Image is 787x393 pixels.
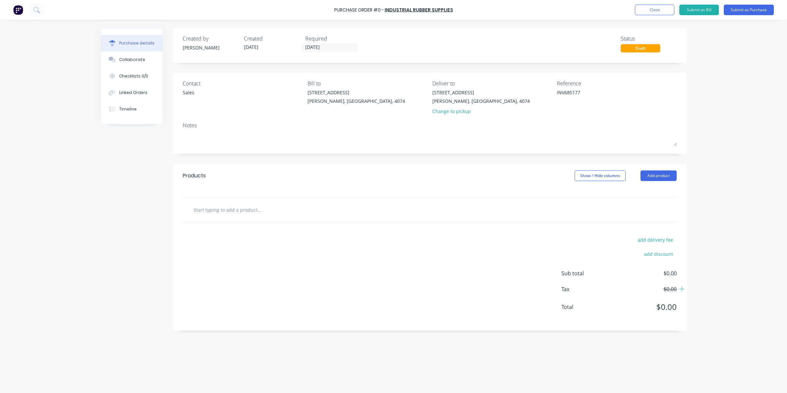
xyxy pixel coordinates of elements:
[557,79,677,87] div: Reference
[611,269,677,277] span: $0.00
[634,235,677,244] button: add delivery fee
[724,5,774,15] button: Submit as Purchase
[183,121,677,129] div: Notes
[432,108,530,115] div: Change to pickup
[432,79,552,87] div: Deliver to
[119,40,154,46] div: Purchase details
[119,73,148,79] div: Checklists 0/0
[193,203,325,216] input: Start typing to add a product...
[621,35,677,43] div: Status
[101,84,163,101] button: Linked Orders
[305,35,361,43] div: Required
[575,170,626,181] button: Show / Hide columns
[308,98,405,105] div: [PERSON_NAME], [GEOGRAPHIC_DATA], 4074
[385,7,453,13] a: Industrial Rubber Supplies
[183,89,194,96] div: Sales
[561,269,611,277] span: Sub total
[432,98,530,105] div: [PERSON_NAME], [GEOGRAPHIC_DATA], 4074
[101,51,163,68] button: Collaborate
[635,5,674,15] button: Close
[13,5,23,15] img: Factory
[101,101,163,117] button: Timeline
[611,285,677,293] span: $0.00
[308,79,427,87] div: Bill to
[611,301,677,313] span: $0.00
[334,7,384,14] div: Purchase Order #0 -
[561,285,611,293] span: Tax
[640,170,677,181] button: Add product
[308,89,405,96] div: [STREET_ADDRESS]
[557,89,639,104] textarea: INV685177
[101,68,163,84] button: Checklists 0/0
[183,44,239,51] div: [PERSON_NAME]
[679,5,719,15] button: Submit as Bill
[561,303,611,311] span: Total
[183,79,303,87] div: Contact
[183,172,206,180] div: Products
[119,106,137,112] div: Timeline
[244,35,300,43] div: Created
[119,57,145,63] div: Collaborate
[432,89,530,96] div: [STREET_ADDRESS]
[119,90,148,96] div: Linked Orders
[621,44,660,52] div: Draft
[183,35,239,43] div: Created by
[640,250,677,258] button: add discount
[101,35,163,51] button: Purchase details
